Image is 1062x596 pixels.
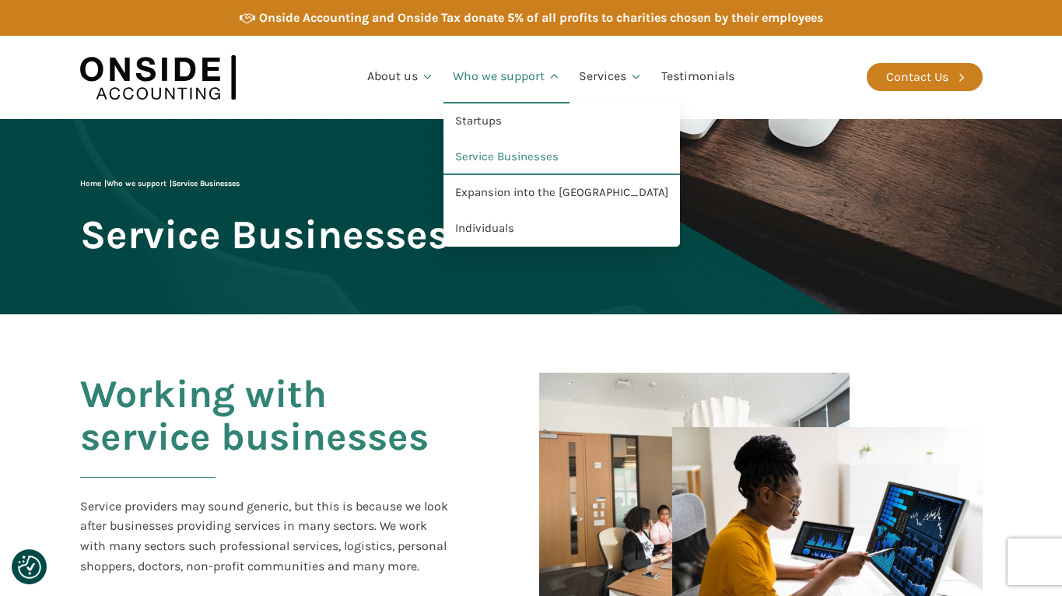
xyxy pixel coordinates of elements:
a: Who we support [443,51,570,103]
a: Startups [443,103,680,139]
a: Testimonials [652,51,744,103]
a: Who we support [107,179,166,188]
a: Home [80,179,101,188]
img: Revisit consent button [18,556,41,579]
a: Contact Us [867,63,983,91]
a: About us [358,51,443,103]
span: | | [80,179,240,188]
a: Expansion into the [GEOGRAPHIC_DATA] [443,175,680,211]
a: Individuals [443,211,680,247]
div: Contact Us [886,67,948,87]
span: Service Businesses [80,213,449,256]
div: Service providers may sound generic, but this is because we look after businesses providing servi... [80,496,448,576]
a: Service Businesses [443,139,680,175]
img: Onside Accounting [80,47,236,107]
button: Consent Preferences [18,556,41,579]
a: Services [570,51,652,103]
h2: Working with service businesses [80,373,448,496]
div: Onside Accounting and Onside Tax donate 5% of all profits to charities chosen by their employees [259,8,823,28]
span: Service Businesses [172,179,240,188]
